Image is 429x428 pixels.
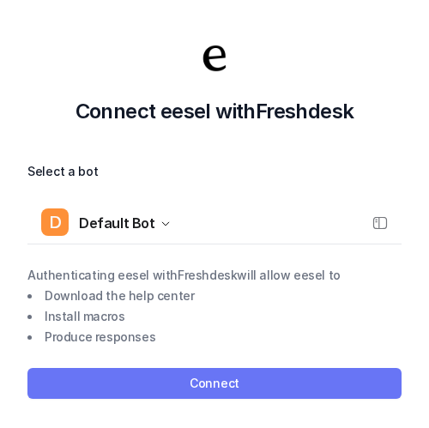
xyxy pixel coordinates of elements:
span: D [41,208,69,236]
li: Produce responses [27,327,402,347]
li: Download the help center [27,286,402,306]
li: Install macros [27,306,402,327]
div: v 4.0.25 [48,27,84,41]
label: Select a bot [27,161,402,182]
p: Authenticating eesel with Freshdesk will allow eesel to [27,265,402,286]
img: logo_orange.svg [27,27,41,41]
button: DDefault Bot [27,202,402,244]
div: Domain Overview [65,101,154,112]
div: Domain: [URL] [45,45,122,58]
img: website_grey.svg [27,45,41,58]
img: Your Company [197,41,232,75]
button: Connect [27,368,402,399]
div: Keywords by Traffic [190,101,289,112]
img: tab_domain_overview_orange.svg [46,99,60,113]
h2: Connect eesel with Freshdesk [27,96,402,127]
img: tab_keywords_by_traffic_grey.svg [171,99,184,113]
span: Default Bot [79,211,155,235]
